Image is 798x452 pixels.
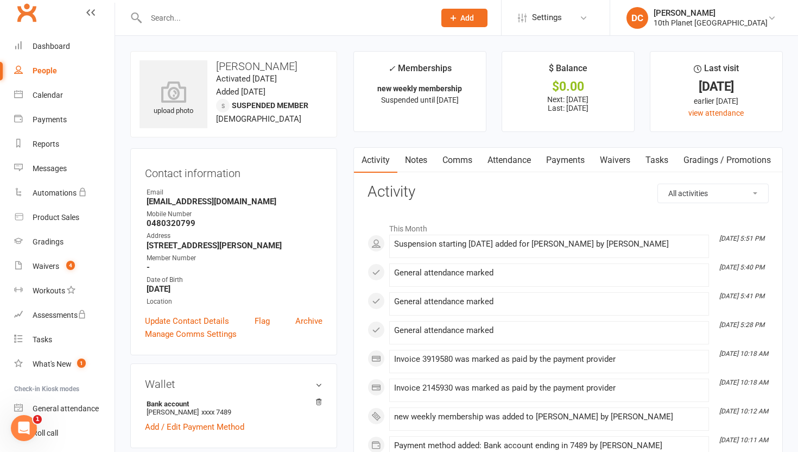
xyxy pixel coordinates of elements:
[441,9,487,27] button: Add
[33,164,67,173] div: Messages
[147,400,317,408] strong: Bank account
[626,7,648,29] div: DC
[147,241,322,250] strong: [STREET_ADDRESS][PERSON_NAME]
[216,74,277,84] time: Activated [DATE]
[14,421,115,445] a: Roll call
[33,42,70,51] div: Dashboard
[512,81,624,92] div: $0.00
[33,213,79,222] div: Product Sales
[147,284,322,294] strong: [DATE]
[147,231,322,241] div: Address
[33,404,99,413] div: General attendance
[719,436,768,444] i: [DATE] 10:11 AM
[638,148,676,173] a: Tasks
[216,87,265,97] time: Added [DATE]
[394,297,704,306] div: General attendance marked
[719,407,768,415] i: [DATE] 10:12 AM
[33,91,63,99] div: Calendar
[33,66,57,75] div: People
[140,81,207,117] div: upload photo
[255,315,270,328] a: Flag
[11,415,37,441] iframe: Intercom live chat
[147,262,322,272] strong: -
[377,84,462,93] strong: new weekly membership
[33,335,52,344] div: Tasks
[532,5,562,30] span: Settings
[719,263,764,271] i: [DATE] 5:40 PM
[33,311,86,319] div: Assessments
[14,108,115,132] a: Payments
[14,397,115,421] a: General attendance kiosk mode
[33,415,42,424] span: 1
[394,384,704,393] div: Invoice 2145930 was marked as paid by the payment provider
[33,189,77,197] div: Automations
[394,240,704,249] div: Suspension starting [DATE] added for [PERSON_NAME] by [PERSON_NAME]
[145,163,322,179] h3: Contact information
[147,197,322,206] strong: [EMAIL_ADDRESS][DOMAIN_NAME]
[14,181,115,205] a: Automations
[460,14,474,22] span: Add
[14,205,115,230] a: Product Sales
[719,350,768,357] i: [DATE] 10:18 AM
[592,148,638,173] a: Waivers
[14,279,115,303] a: Workouts
[33,140,59,148] div: Reports
[143,10,427,26] input: Search...
[232,101,308,110] span: Suspended member
[397,148,435,173] a: Notes
[33,429,58,437] div: Roll call
[147,275,322,285] div: Date of Birth
[147,209,322,219] div: Mobile Number
[660,81,772,92] div: [DATE]
[694,61,739,81] div: Last visit
[719,379,768,386] i: [DATE] 10:18 AM
[394,268,704,278] div: General attendance marked
[388,64,395,74] i: ✓
[14,352,115,376] a: What's New1
[14,83,115,108] a: Calendar
[688,109,744,117] a: view attendance
[435,148,480,173] a: Comms
[140,60,328,72] h3: [PERSON_NAME]
[145,328,237,341] a: Manage Comms Settings
[368,217,769,235] li: This Month
[14,132,115,156] a: Reports
[14,34,115,59] a: Dashboard
[480,148,539,173] a: Attendance
[145,398,322,418] li: [PERSON_NAME]
[14,328,115,352] a: Tasks
[14,230,115,254] a: Gradings
[14,59,115,83] a: People
[295,315,322,328] a: Archive
[381,96,459,104] span: Suspended until [DATE]
[549,61,587,81] div: $ Balance
[147,218,322,228] strong: 0480320799
[77,359,86,368] span: 1
[394,326,704,335] div: General attendance marked
[676,148,778,173] a: Gradings / Promotions
[394,355,704,364] div: Invoice 3919580 was marked as paid by the payment provider
[201,408,231,416] span: xxxx 7489
[14,303,115,328] a: Assessments
[368,184,769,200] h3: Activity
[719,292,764,300] i: [DATE] 5:41 PM
[33,237,64,246] div: Gradings
[33,360,72,368] div: What's New
[14,156,115,181] a: Messages
[654,8,768,18] div: [PERSON_NAME]
[216,114,301,124] span: [DEMOGRAPHIC_DATA]
[147,297,322,307] div: Location
[719,235,764,242] i: [DATE] 5:51 PM
[660,95,772,107] div: earlier [DATE]
[145,420,244,434] a: Add / Edit Payment Method
[394,412,704,422] div: new weekly membership was added to [PERSON_NAME] by [PERSON_NAME]
[147,253,322,263] div: Member Number
[719,321,764,329] i: [DATE] 5:28 PM
[512,95,624,112] p: Next: [DATE] Last: [DATE]
[66,261,75,270] span: 4
[33,115,67,124] div: Payments
[394,441,704,450] div: Payment method added: Bank account ending in 7489 by [PERSON_NAME]
[145,378,322,390] h3: Wallet
[388,61,452,81] div: Memberships
[354,148,397,173] a: Activity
